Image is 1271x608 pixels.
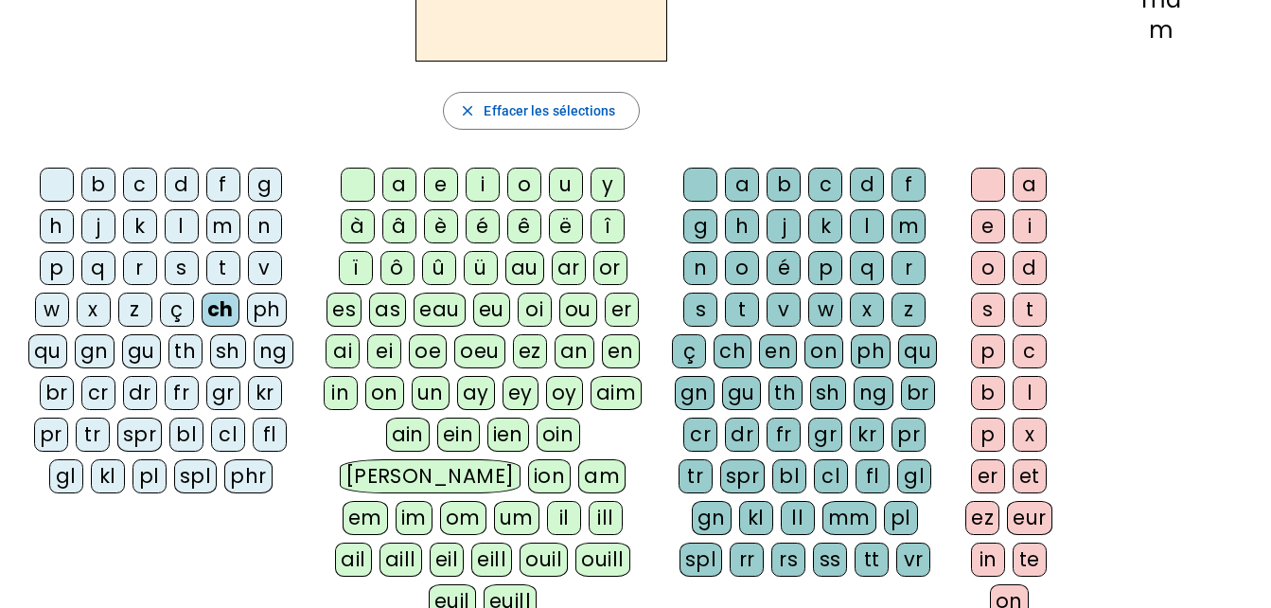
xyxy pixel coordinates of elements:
div: fl [856,459,890,493]
div: î [591,209,625,243]
div: spl [174,459,218,493]
div: ou [559,293,597,327]
div: gn [75,334,115,368]
div: eu [473,293,510,327]
div: y [591,168,625,202]
div: t [725,293,759,327]
div: kl [739,501,773,535]
div: ill [589,501,623,535]
div: p [808,251,842,285]
div: n [248,209,282,243]
div: ch [202,293,239,327]
div: b [971,376,1005,410]
div: z [891,293,926,327]
div: pl [132,459,167,493]
div: oy [546,376,583,410]
div: gr [206,376,240,410]
div: v [767,293,801,327]
div: h [725,209,759,243]
div: sh [810,376,846,410]
div: tr [76,418,110,452]
div: â [382,209,416,243]
div: ouil [520,543,568,577]
div: q [81,251,115,285]
div: kl [91,459,125,493]
div: fr [767,418,801,452]
div: ey [503,376,538,410]
div: ng [254,334,293,368]
div: j [767,209,801,243]
div: ien [487,418,530,452]
div: im [396,501,432,535]
div: ai [326,334,360,368]
div: ion [528,459,572,493]
div: ô [380,251,415,285]
div: d [1013,251,1047,285]
mat-icon: close [459,102,476,119]
div: à [341,209,375,243]
div: ss [813,543,847,577]
div: s [971,293,1005,327]
div: h [40,209,74,243]
div: r [891,251,926,285]
div: oi [518,293,552,327]
div: ç [672,334,706,368]
button: Effacer les sélections [443,92,639,130]
div: u [549,168,583,202]
div: au [505,251,544,285]
div: oeu [454,334,505,368]
div: fr [165,376,199,410]
div: br [901,376,935,410]
div: th [768,376,803,410]
div: j [81,209,115,243]
div: am [578,459,626,493]
div: a [1013,168,1047,202]
div: d [165,168,199,202]
div: a [382,168,416,202]
div: r [123,251,157,285]
div: dr [123,376,157,410]
div: a [725,168,759,202]
div: gn [675,376,715,410]
div: spr [117,418,163,452]
div: m [1083,19,1241,42]
div: ll [781,501,815,535]
div: er [971,459,1005,493]
div: pl [884,501,918,535]
div: t [1013,293,1047,327]
div: aim [591,376,643,410]
div: ï [339,251,373,285]
div: f [891,168,926,202]
div: gn [692,501,732,535]
div: ar [552,251,586,285]
div: em [343,501,388,535]
div: sh [210,334,246,368]
div: cl [814,459,848,493]
div: oe [409,334,447,368]
div: gu [122,334,161,368]
div: br [40,376,74,410]
div: il [547,501,581,535]
div: k [808,209,842,243]
div: qu [28,334,67,368]
div: mm [822,501,876,535]
div: i [466,168,500,202]
div: eau [414,293,466,327]
div: ë [549,209,583,243]
div: cl [211,418,245,452]
div: gl [49,459,83,493]
div: on [804,334,843,368]
div: vr [896,543,930,577]
div: kr [248,376,282,410]
div: te [1013,543,1047,577]
div: spr [720,459,766,493]
div: f [206,168,240,202]
div: q [850,251,884,285]
div: m [891,209,926,243]
div: ph [851,334,891,368]
div: es [327,293,362,327]
div: b [81,168,115,202]
div: w [808,293,842,327]
div: gr [808,418,842,452]
div: oin [537,418,580,452]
